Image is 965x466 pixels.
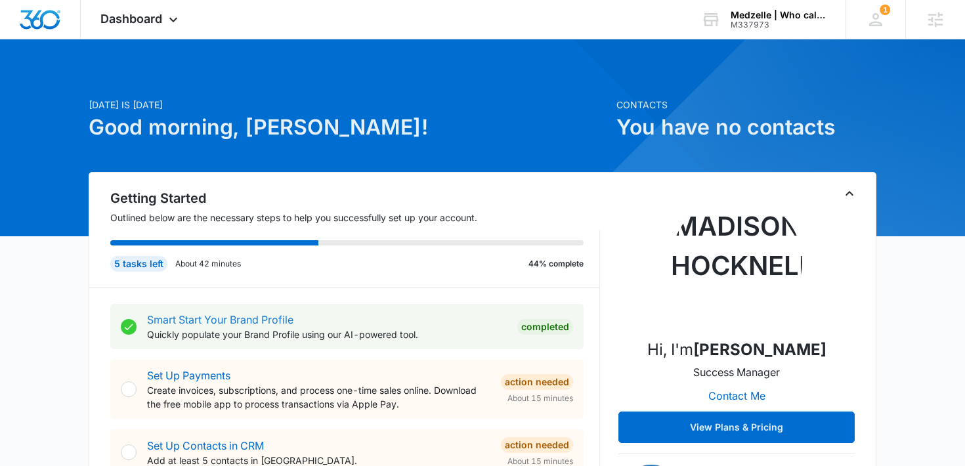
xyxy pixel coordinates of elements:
[671,196,802,328] img: Madison Hocknell
[616,98,876,112] p: Contacts
[89,98,609,112] p: [DATE] is [DATE]
[147,369,230,382] a: Set Up Payments
[517,319,573,335] div: Completed
[731,20,826,30] div: account id
[147,328,507,341] p: Quickly populate your Brand Profile using our AI-powered tool.
[110,211,600,224] p: Outlined below are the necessary steps to help you successfully set up your account.
[528,258,584,270] p: 44% complete
[100,12,162,26] span: Dashboard
[693,364,780,380] p: Success Manager
[842,186,857,201] button: Toggle Collapse
[647,338,826,362] p: Hi, I'm
[880,5,890,15] span: 1
[147,313,293,326] a: Smart Start Your Brand Profile
[147,439,264,452] a: Set Up Contacts in CRM
[175,258,241,270] p: About 42 minutes
[110,256,167,272] div: 5 tasks left
[501,374,573,390] div: Action Needed
[616,112,876,143] h1: You have no contacts
[880,5,890,15] div: notifications count
[693,340,826,359] strong: [PERSON_NAME]
[89,112,609,143] h1: Good morning, [PERSON_NAME]!
[695,380,779,412] button: Contact Me
[147,383,490,411] p: Create invoices, subscriptions, and process one-time sales online. Download the free mobile app t...
[501,437,573,453] div: Action Needed
[507,392,573,404] span: About 15 minutes
[110,188,600,208] h2: Getting Started
[731,10,826,20] div: account name
[618,412,855,443] button: View Plans & Pricing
